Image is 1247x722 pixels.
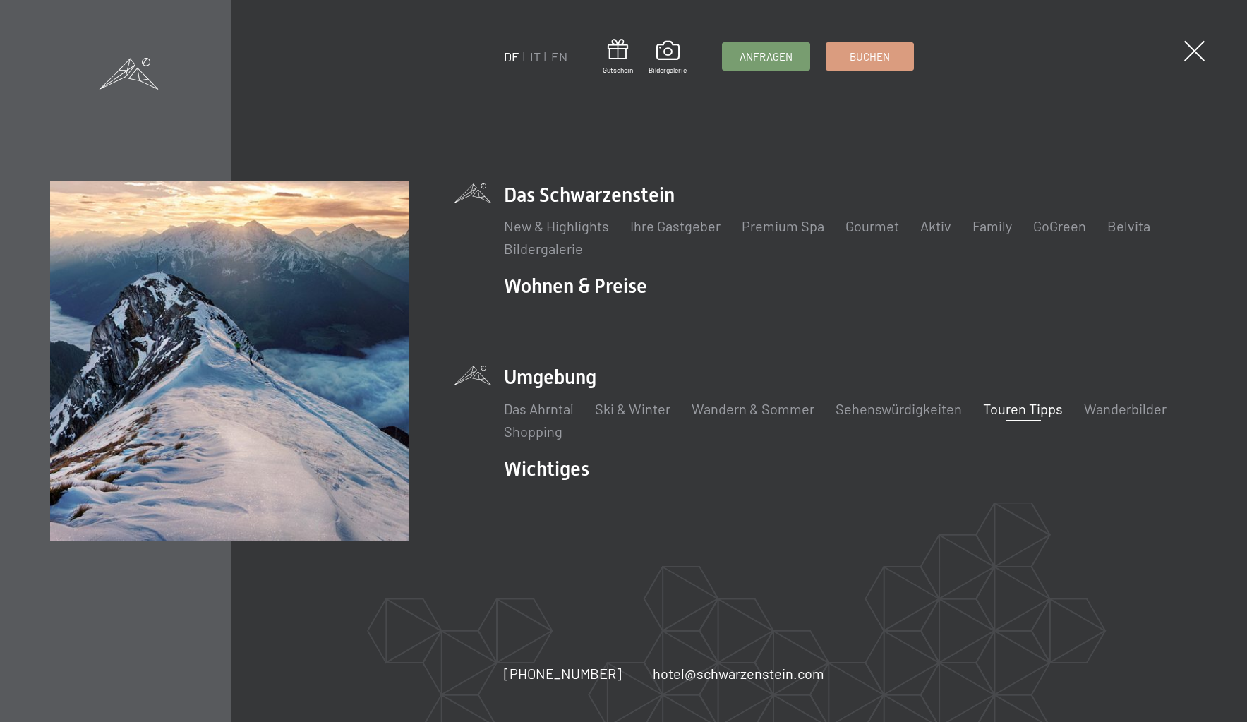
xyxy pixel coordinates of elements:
[983,400,1063,417] a: Touren Tipps
[1033,217,1086,234] a: GoGreen
[504,665,622,682] span: [PHONE_NUMBER]
[649,41,687,75] a: Bildergalerie
[504,663,622,683] a: [PHONE_NUMBER]
[603,65,633,75] span: Gutschein
[845,217,899,234] a: Gourmet
[1084,400,1167,417] a: Wanderbilder
[649,65,687,75] span: Bildergalerie
[972,217,1012,234] a: Family
[504,423,562,440] a: Shopping
[723,43,809,70] a: Anfragen
[595,400,670,417] a: Ski & Winter
[742,217,824,234] a: Premium Spa
[1107,217,1150,234] a: Belvita
[740,49,793,64] span: Anfragen
[653,663,824,683] a: hotel@schwarzenstein.com
[50,181,409,541] img: Wellnesshotel Südtirol SCHWARZENSTEIN - Wellnessurlaub in den Alpen
[850,49,890,64] span: Buchen
[692,400,814,417] a: Wandern & Sommer
[920,217,951,234] a: Aktiv
[504,217,609,234] a: New & Highlights
[603,39,633,75] a: Gutschein
[836,400,962,417] a: Sehenswürdigkeiten
[630,217,721,234] a: Ihre Gastgeber
[504,49,519,64] a: DE
[826,43,913,70] a: Buchen
[530,49,541,64] a: IT
[551,49,567,64] a: EN
[504,400,574,417] a: Das Ahrntal
[504,240,583,257] a: Bildergalerie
